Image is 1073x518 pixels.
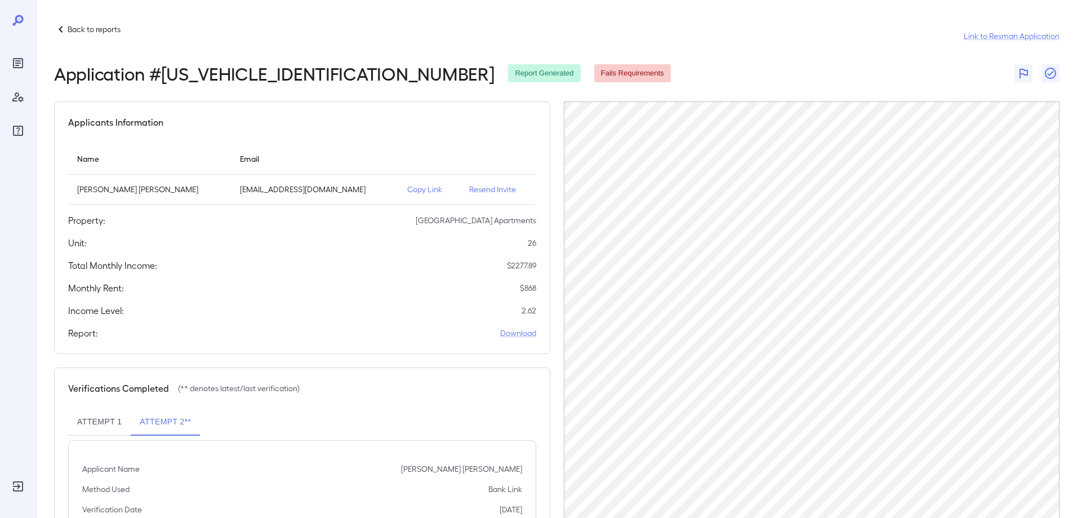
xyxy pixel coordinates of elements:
button: Attempt 2** [131,409,200,436]
p: [DATE] [500,504,522,515]
a: Download [500,327,536,339]
p: Method Used [82,484,130,495]
h2: Application # [US_VEHICLE_IDENTIFICATION_NUMBER] [54,63,495,83]
p: Applicant Name [82,463,140,475]
p: [EMAIL_ADDRESS][DOMAIN_NAME] [240,184,390,195]
a: Link to Resman Application [964,30,1059,42]
p: $ 2277.89 [507,260,536,271]
p: [PERSON_NAME] [PERSON_NAME] [77,184,222,195]
h5: Property: [68,214,105,227]
h5: Monthly Rent: [68,281,124,295]
p: $ 868 [520,282,536,294]
h5: Income Level: [68,304,124,317]
p: [PERSON_NAME] [PERSON_NAME] [401,463,522,475]
span: Fails Requirements [594,68,671,79]
span: Report Generated [508,68,580,79]
div: Reports [9,54,27,72]
button: Flag Report [1014,64,1032,82]
button: Close Report [1041,64,1059,82]
p: Resend Invite [469,184,527,195]
div: Manage Users [9,88,27,106]
div: FAQ [9,122,27,140]
h5: Verifications Completed [68,382,169,395]
p: [GEOGRAPHIC_DATA] Apartments [416,215,536,226]
p: 2.62 [522,305,536,316]
p: 26 [528,237,536,249]
button: Attempt 1 [68,409,131,436]
table: simple table [68,143,536,205]
p: (** denotes latest/last verification) [178,383,300,394]
h5: Applicants Information [68,116,163,129]
p: Back to reports [68,24,121,35]
div: Log Out [9,477,27,495]
h5: Total Monthly Income: [68,259,157,272]
p: Bank Link [488,484,522,495]
th: Email [231,143,399,175]
h5: Report: [68,326,98,340]
h5: Unit: [68,236,87,250]
p: Verification Date [82,504,142,515]
p: Copy Link [407,184,451,195]
th: Name [68,143,231,175]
